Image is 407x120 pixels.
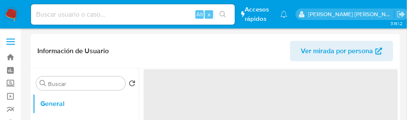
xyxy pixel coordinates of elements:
[208,10,210,18] span: s
[31,9,235,20] input: Buscar usuario o caso...
[129,80,136,89] button: Volver al orden por defecto
[301,41,373,61] span: Ver mirada por persona
[37,47,109,55] h1: Información de Usuario
[33,94,139,114] button: General
[48,80,122,88] input: Buscar
[214,9,232,20] button: search-icon
[290,41,393,61] button: Ver mirada por persona
[397,10,406,19] a: Salir
[280,11,288,18] a: Notificaciones
[196,10,203,18] span: Alt
[308,10,394,18] p: roxana.vasquez@mercadolibre.com
[245,5,272,23] span: Accesos rápidos
[40,80,46,87] button: Buscar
